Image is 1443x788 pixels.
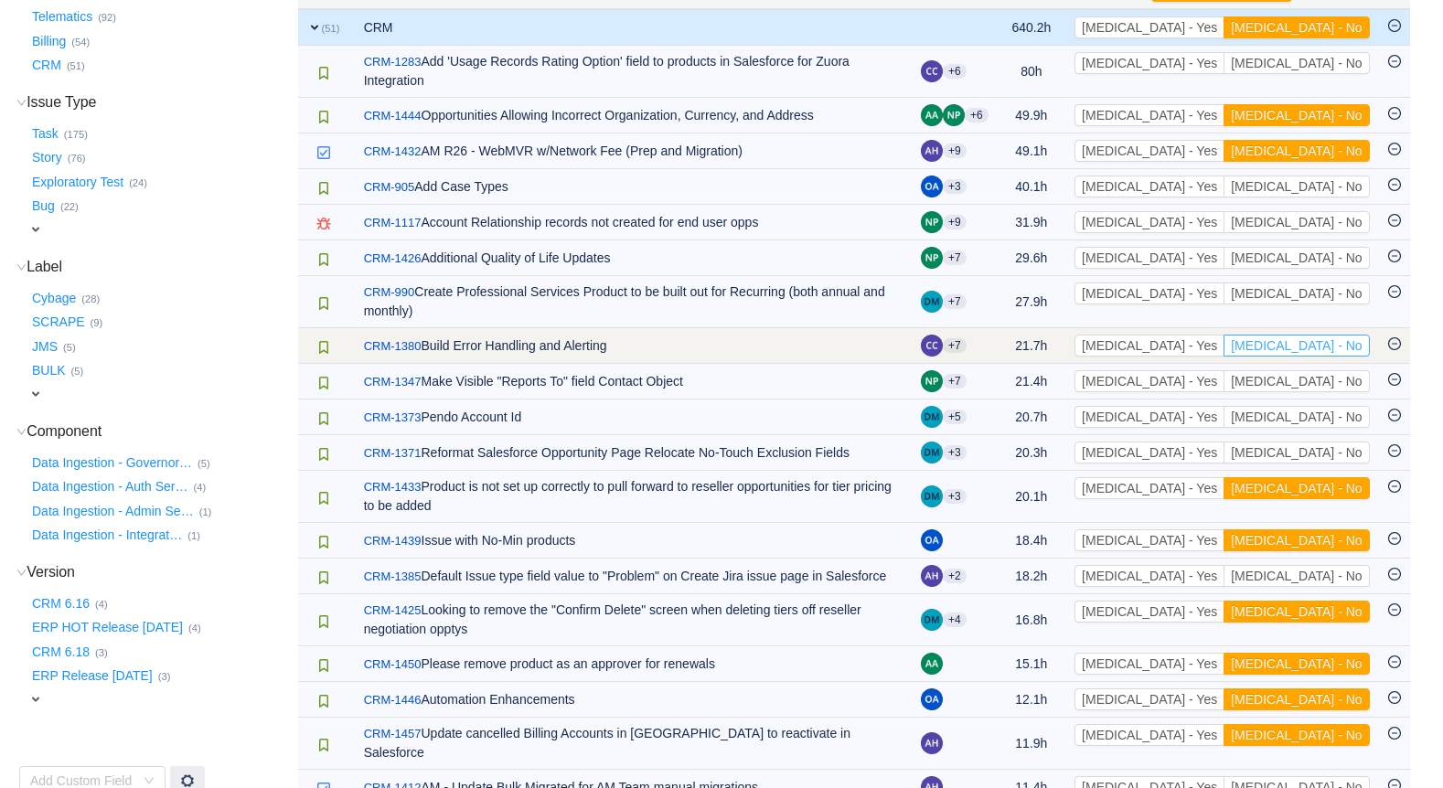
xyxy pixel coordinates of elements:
button: [MEDICAL_DATA] - No [1224,529,1369,551]
td: 49.1h [998,133,1066,169]
button: [MEDICAL_DATA] - Yes [1074,104,1224,126]
img: OA [921,176,943,197]
button: CRM [28,51,67,80]
a: CRM-1439 [364,532,422,550]
small: (3) [158,671,171,682]
td: Issue with No-Min products [355,523,912,559]
img: 10615 [316,491,331,506]
td: Looking to remove the "Confirm Delete" screen when deleting tiers off reseller negotiation opptys [355,594,912,646]
i: icon: minus-circle [1388,603,1401,616]
small: (54) [71,37,90,48]
i: icon: minus-circle [1388,337,1401,350]
i: icon: minus-circle [1388,214,1401,227]
td: Build Error Handling and Alerting [355,328,912,364]
button: Cybage [28,283,81,313]
button: [MEDICAL_DATA] - No [1224,653,1369,675]
aui-badge: +7 [943,374,967,389]
td: 18.2h [998,559,1066,594]
a: CRM-1446 [364,691,422,709]
td: Pendo Account Id [355,399,912,435]
i: icon: minus-circle [1388,444,1401,457]
small: (24) [129,177,147,188]
button: [MEDICAL_DATA] - No [1224,688,1369,710]
td: 40.1h [998,169,1066,205]
aui-badge: +3 [943,179,967,194]
aui-badge: +6 [943,64,967,79]
aui-badge: +4 [943,612,967,627]
td: 16.8h [998,594,1066,646]
i: icon: minus-circle [1388,250,1401,262]
img: DM [921,609,943,631]
button: [MEDICAL_DATA] - Yes [1074,688,1224,710]
img: 10615 [316,181,331,196]
small: (1) [187,530,200,541]
button: [MEDICAL_DATA] - Yes [1074,653,1224,675]
i: icon: minus-circle [1388,568,1401,580]
button: ERP Release [DATE] [28,662,158,691]
td: Update cancelled Billing Accounts in [GEOGRAPHIC_DATA] to reactivate in Salesforce [355,718,912,770]
img: 10603 [316,217,331,231]
img: DM [921,485,943,507]
button: [MEDICAL_DATA] - Yes [1074,565,1224,587]
a: CRM-1380 [364,337,422,356]
td: 80h [998,46,1066,98]
button: Exploratory Test [28,167,129,197]
td: 640.2h [998,9,1066,46]
img: AH [921,565,943,587]
a: CRM-1371 [364,444,422,463]
button: [MEDICAL_DATA] - Yes [1074,140,1224,162]
img: 10615 [316,614,331,629]
small: (51) [67,60,85,71]
span: expand [28,222,43,237]
h3: Component [28,422,296,441]
td: Reformat Salesforce Opportunity Page Relocate No-Touch Exclusion Fields [355,435,912,471]
img: 10615 [316,66,331,80]
td: Account Relationship records not created for end user opps [355,205,912,240]
i: icon: minus-circle [1388,19,1401,32]
button: Task [28,119,64,148]
small: (92) [98,12,116,23]
small: (5) [198,458,210,469]
td: 27.9h [998,276,1066,328]
td: 20.7h [998,399,1066,435]
td: 18.4h [998,523,1066,559]
a: CRM-1444 [364,107,422,125]
aui-badge: +2 [943,569,967,583]
small: (76) [68,153,86,164]
td: Please remove product as an approver for renewals [355,646,912,682]
button: [MEDICAL_DATA] - No [1224,601,1369,623]
small: (4) [188,623,201,634]
button: [MEDICAL_DATA] - No [1224,406,1369,428]
h3: Issue Type [28,93,296,112]
button: [MEDICAL_DATA] - Yes [1074,406,1224,428]
td: 21.4h [998,364,1066,399]
button: [MEDICAL_DATA] - Yes [1074,335,1224,357]
a: CRM-1347 [364,373,422,391]
img: NP [921,211,943,233]
small: (175) [64,129,88,140]
img: 10615 [316,447,331,462]
a: CRM-1283 [364,53,422,71]
i: icon: minus-circle [1388,107,1401,120]
button: SCRAPE [28,308,91,337]
button: [MEDICAL_DATA] - Yes [1074,724,1224,746]
a: CRM-905 [364,178,415,197]
small: (51) [322,23,340,34]
small: (9) [91,317,103,328]
button: [MEDICAL_DATA] - Yes [1074,176,1224,197]
td: Add 'Usage Records Rating Option' field to products in Salesforce for Zuora Integration [355,46,912,98]
button: Data Ingestion - Integrat… [28,521,187,550]
button: [MEDICAL_DATA] - Yes [1074,52,1224,74]
td: 49.9h [998,98,1066,133]
img: DM [921,291,943,313]
a: CRM-1425 [364,602,422,620]
aui-badge: +7 [943,294,967,309]
img: OA [921,688,943,710]
td: Create Professional Services Product to be built out for Recurring (both annual and monthly) [355,276,912,328]
a: CRM-1373 [364,409,422,427]
td: CRM [355,9,912,46]
td: 21.7h [998,328,1066,364]
button: ERP HOT Release [DATE] [28,613,188,643]
i: icon: minus-circle [1388,727,1401,740]
small: (28) [81,293,100,304]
